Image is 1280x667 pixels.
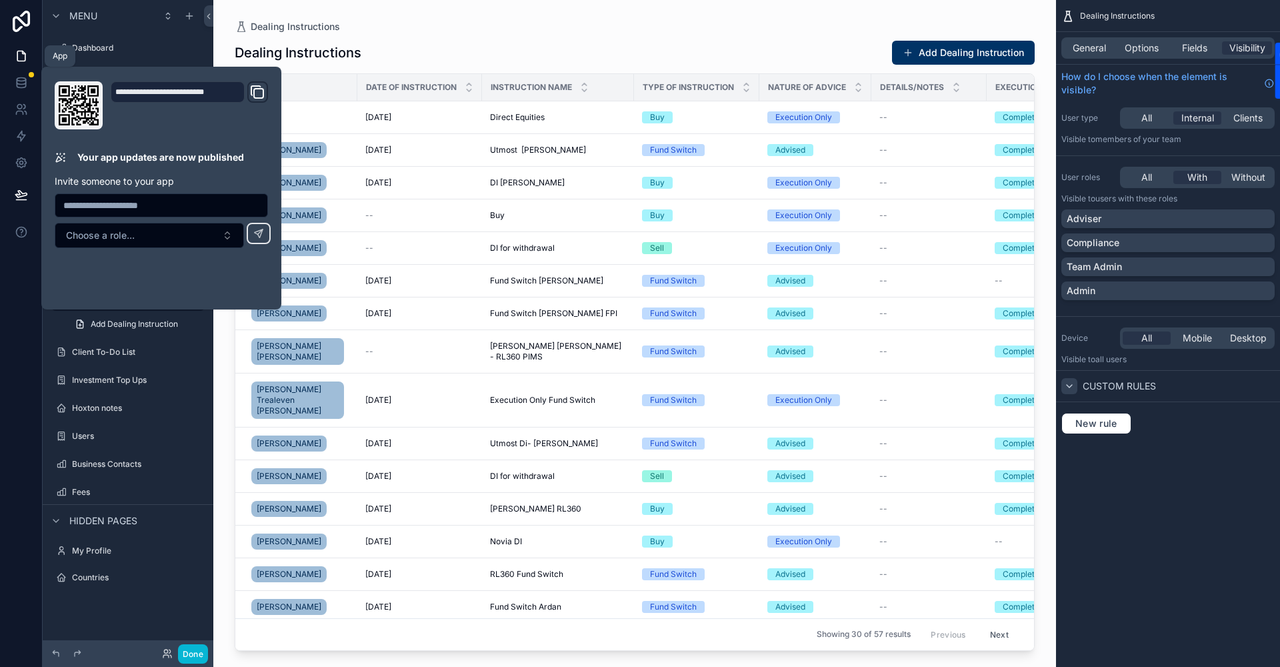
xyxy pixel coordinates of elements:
[51,37,205,59] a: Dashboard
[643,82,734,93] span: Type of Instruction
[69,9,97,23] span: Menu
[1061,193,1275,204] p: Visible to
[1061,113,1115,123] label: User type
[1230,331,1267,345] span: Desktop
[1125,41,1159,55] span: Options
[55,175,268,188] p: Invite someone to your app
[1231,171,1265,184] span: Without
[880,82,944,93] span: Details/Notes
[66,229,135,242] span: Choose a role...
[51,454,205,475] a: Business Contacts
[77,151,244,164] p: Your app updates are now published
[72,403,203,414] label: Hoxton notes
[1083,380,1156,393] span: Custom rules
[51,540,205,562] a: My Profile
[91,319,178,329] span: Add Dealing Instruction
[51,65,205,87] a: Clients
[1061,70,1275,97] a: How do I choose when the element is visible?
[111,81,268,129] div: Domain and Custom Link
[366,82,457,93] span: Date of Instruction
[1095,193,1177,203] span: Users with these roles
[55,223,244,248] button: Select Button
[1067,284,1095,297] p: Admin
[51,426,205,447] a: Users
[72,572,203,583] label: Countries
[53,51,67,61] div: App
[51,370,205,391] a: Investment Top Ups
[995,82,1076,93] span: Execution Status
[1067,260,1122,273] p: Team Admin
[1233,111,1263,125] span: Clients
[1141,171,1152,184] span: All
[768,82,846,93] span: Nature of Advice
[72,375,203,386] label: Investment Top Ups
[817,630,911,640] span: Showing 30 of 57 results
[1229,41,1265,55] span: Visibility
[1061,70,1259,97] span: How do I choose when the element is visible?
[72,546,203,556] label: My Profile
[178,644,208,664] button: Done
[51,567,205,588] a: Countries
[1141,331,1152,345] span: All
[1182,41,1207,55] span: Fields
[1141,111,1152,125] span: All
[1061,333,1115,344] label: Device
[51,342,205,363] a: Client To-Do List
[1061,172,1115,183] label: User roles
[51,482,205,503] a: Fees
[1187,171,1207,184] span: With
[67,313,205,335] a: Add Dealing Instruction
[1080,11,1155,21] span: Dealing Instructions
[51,398,205,419] a: Hoxton notes
[981,624,1018,645] button: Next
[1070,418,1123,430] span: New rule
[1181,111,1214,125] span: Internal
[1095,354,1127,364] span: all users
[72,487,203,498] label: Fees
[1073,41,1106,55] span: General
[1067,236,1119,249] p: Compliance
[1183,331,1212,345] span: Mobile
[72,43,203,53] label: Dashboard
[1095,134,1181,144] span: Members of your team
[1067,212,1101,225] p: Adviser
[1061,354,1275,365] p: Visible to
[72,431,203,442] label: Users
[1061,134,1275,145] p: Visible to
[1061,413,1131,434] button: New rule
[72,347,203,358] label: Client To-Do List
[491,82,572,93] span: Instruction Name
[72,459,203,470] label: Business Contacts
[69,514,137,528] span: Hidden pages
